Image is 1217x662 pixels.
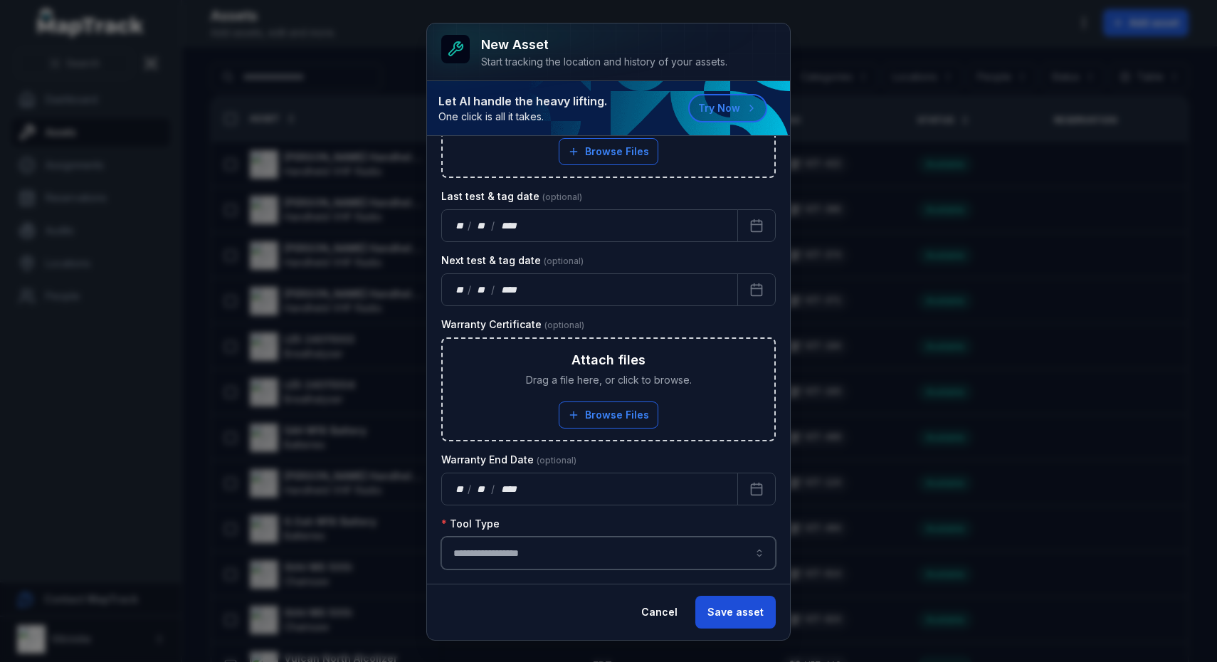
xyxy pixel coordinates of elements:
[438,93,607,110] strong: Let AI handle the heavy lifting.
[441,253,584,268] label: Next test & tag date
[453,482,468,496] div: day,
[526,373,692,387] span: Drag a file here, or click to browse.
[559,401,658,429] button: Browse Files
[629,596,690,629] button: Cancel
[481,35,727,55] h3: New asset
[473,219,492,233] div: month,
[737,209,776,242] button: Calendar
[441,453,576,467] label: Warranty End Date
[491,283,496,297] div: /
[468,283,473,297] div: /
[688,94,767,122] button: Try Now
[491,219,496,233] div: /
[695,596,776,629] button: Save asset
[496,219,522,233] div: year,
[441,189,582,204] label: Last test & tag date
[559,138,658,165] button: Browse Files
[473,283,492,297] div: month,
[491,482,496,496] div: /
[468,482,473,496] div: /
[737,473,776,505] button: Calendar
[468,219,473,233] div: /
[441,317,584,332] label: Warranty Certificate
[453,283,468,297] div: day,
[441,517,500,531] label: Tool Type
[441,537,776,569] input: asset-add:cf[f53fc1a0-1094-482c-b36b-34fb7d9f113f]-label
[571,350,646,370] h3: Attach files
[438,110,607,124] span: One click is all it takes.
[737,273,776,306] button: Calendar
[481,55,727,69] div: Start tracking the location and history of your assets.
[453,219,468,233] div: day,
[496,482,522,496] div: year,
[473,482,492,496] div: month,
[496,283,522,297] div: year,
